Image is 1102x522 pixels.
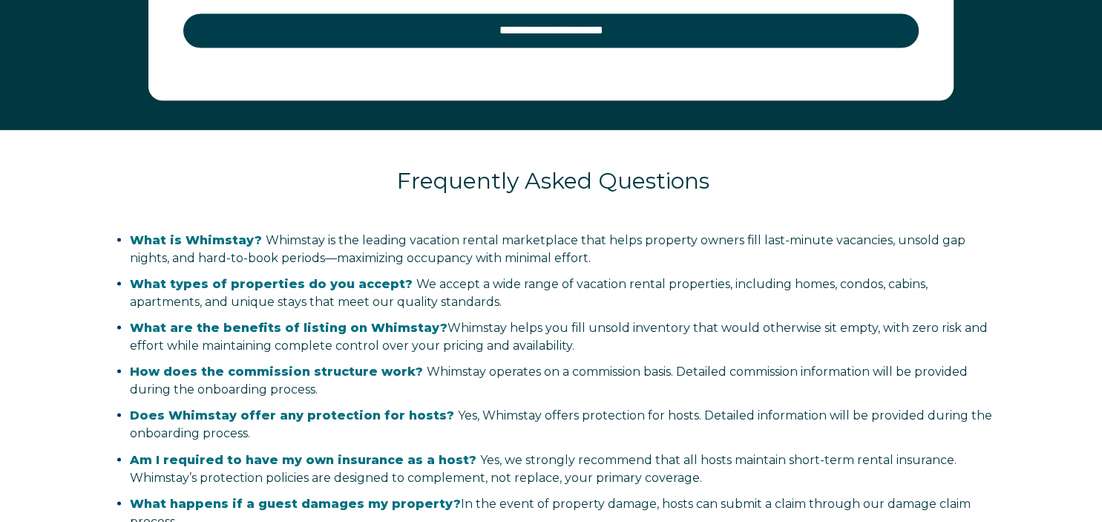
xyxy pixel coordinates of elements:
[130,453,476,467] span: Am I required to have my own insurance as a host?
[130,365,423,379] span: How does the commission structure work?
[130,233,965,265] span: Whimstay is the leading vacation rental marketplace that helps property owners fill last-minute v...
[397,168,709,195] span: Frequently Asked Questions
[130,277,928,309] span: We accept a wide range of vacation rental properties, including homes, condos, cabins, apartments...
[130,365,968,397] span: Whimstay operates on a commission basis. Detailed commission information will be provided during ...
[130,233,262,247] span: What is Whimstay?
[130,497,461,511] strong: What happens if a guest damages my property?
[130,408,992,440] span: Yes, Whimstay offers protection for hosts. Detailed information will be provided during the onboa...
[130,408,454,423] span: Does Whimstay offer any protection for hosts?
[130,453,957,485] span: Yes, we strongly recommend that all hosts maintain short-term rental insurance. Whimstay’s protec...
[130,321,988,353] span: Whimstay helps you fill unsold inventory that would otherwise sit empty, with zero risk and effor...
[130,321,447,335] strong: What are the benefits of listing on Whimstay?
[130,277,413,291] span: What types of properties do you accept?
